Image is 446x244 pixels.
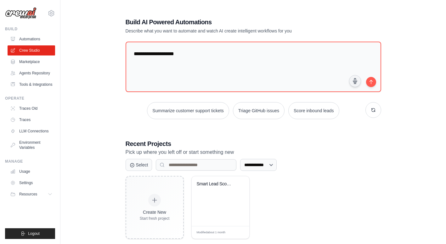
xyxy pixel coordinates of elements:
button: Logout [5,228,55,239]
button: Select [126,159,152,171]
div: Manage [5,159,55,164]
a: Usage [8,166,55,177]
p: Pick up where you left off or start something new [126,148,381,156]
a: Settings [8,178,55,188]
span: Edit [234,230,240,235]
button: Triage GitHub issues [233,102,285,119]
button: Score inbound leads [288,102,339,119]
div: Build [5,26,55,32]
a: Marketplace [8,57,55,67]
div: Operate [5,96,55,101]
h3: Recent Projects [126,139,381,148]
div: Start fresh project [140,216,170,221]
a: Automations [8,34,55,44]
span: Logout [28,231,40,236]
a: LLM Connections [8,126,55,136]
button: Resources [8,189,55,199]
iframe: Chat Widget [415,214,446,244]
a: Traces [8,115,55,125]
div: Smart Lead Scoring & Routing System [197,181,235,187]
a: Crew Studio [8,45,55,55]
button: Summarize customer support tickets [147,102,229,119]
img: Logo [5,7,37,19]
a: Agents Repository [8,68,55,78]
a: Environment Variables [8,137,55,153]
span: Resources [19,192,37,197]
button: Click to speak your automation idea [349,75,361,87]
span: Modified about 1 month [197,230,226,235]
button: Get new suggestions [365,102,381,118]
h1: Build AI Powered Automations [126,18,337,26]
a: Tools & Integrations [8,79,55,90]
div: Create New [140,209,170,215]
a: Traces Old [8,103,55,113]
p: Describe what you want to automate and watch AI create intelligent workflows for you [126,28,337,34]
